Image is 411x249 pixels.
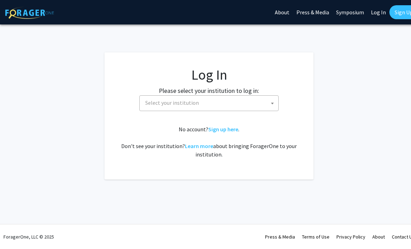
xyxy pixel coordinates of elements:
[185,142,213,149] a: Learn more about bringing ForagerOne to your institution
[118,125,300,159] div: No account? . Don't see your institution? about bringing ForagerOne to your institution.
[118,66,300,83] h1: Log In
[265,234,295,240] a: Press & Media
[159,86,259,95] label: Please select your institution to log in:
[3,225,54,249] div: ForagerOne, LLC © 2025
[208,126,238,133] a: Sign up here
[336,234,365,240] a: Privacy Policy
[142,96,278,110] span: Select your institution
[302,234,329,240] a: Terms of Use
[139,95,279,111] span: Select your institution
[5,7,54,19] img: ForagerOne Logo
[145,99,199,106] span: Select your institution
[372,234,385,240] a: About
